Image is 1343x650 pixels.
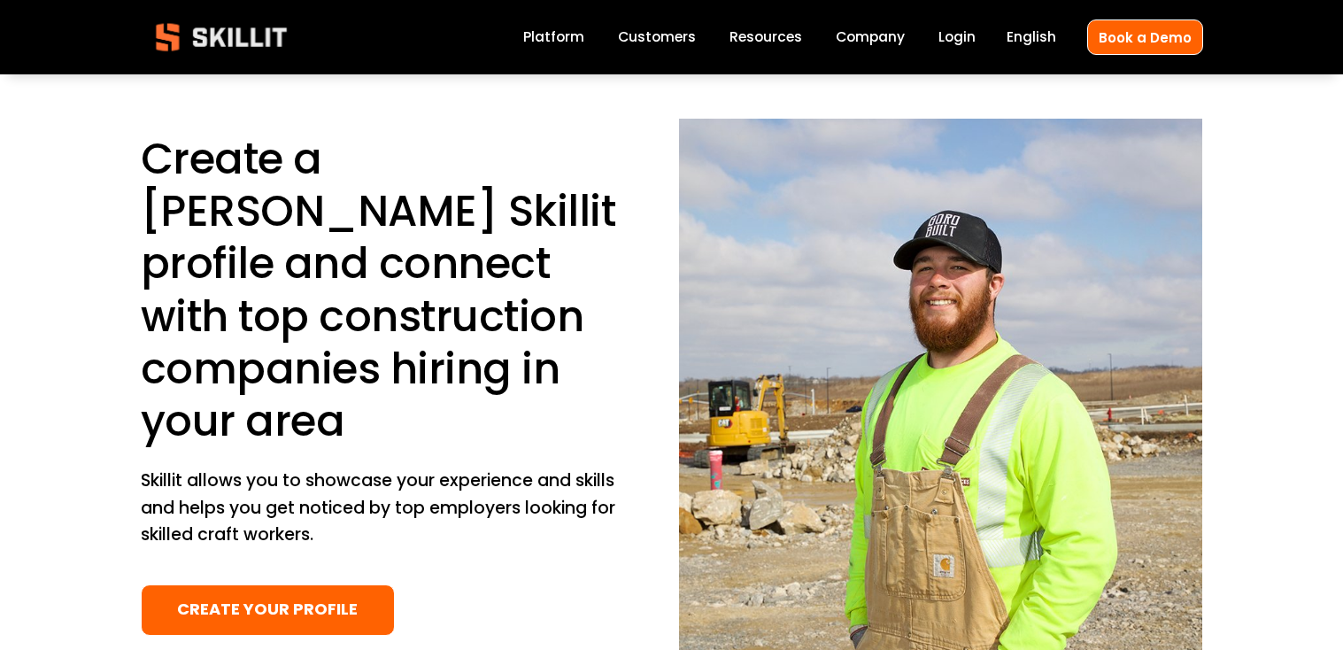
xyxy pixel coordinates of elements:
div: language picker [1007,26,1056,50]
h1: Create a [PERSON_NAME] Skillit profile and connect with top construction companies hiring in your... [141,133,620,447]
a: Company [836,26,905,50]
span: English [1007,27,1056,47]
p: Skillit allows you to showcase your experience and skills and helps you get noticed by top employ... [141,468,620,549]
img: Skillit [141,11,302,64]
a: Book a Demo [1087,19,1203,54]
a: folder dropdown [729,26,802,50]
a: Platform [523,26,584,50]
span: Resources [729,27,802,47]
a: Customers [618,26,696,50]
a: Login [938,26,976,50]
a: CREATE YOUR PROFILE [141,584,395,637]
